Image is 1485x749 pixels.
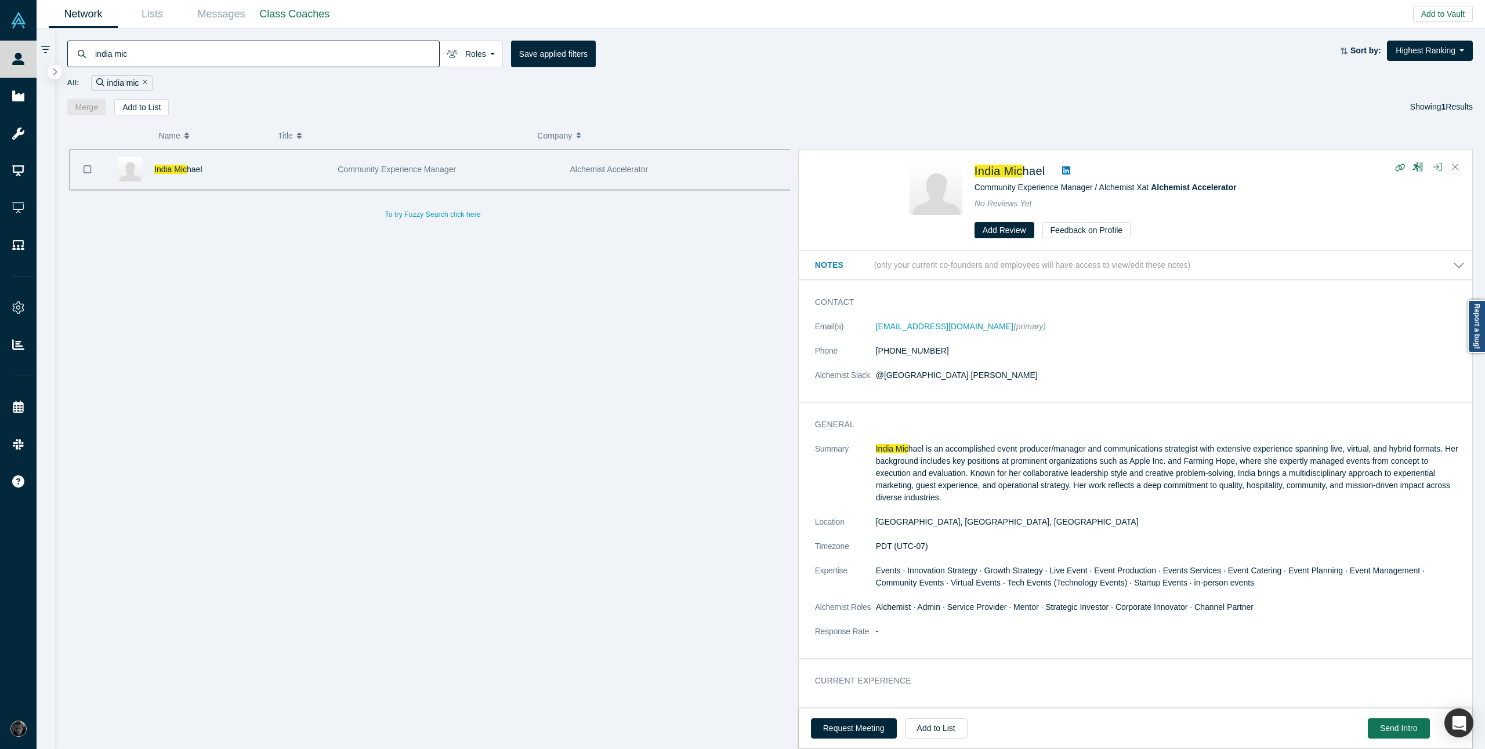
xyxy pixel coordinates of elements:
[815,675,1448,687] h3: Current Experience
[975,183,1237,192] span: Community Experience Manager / Alchemist X at
[1042,222,1131,238] button: Feedback on Profile
[876,601,1465,613] dd: Alchemist · Admin · Service Provider · Mentor · Strategic Investor · Corporate Innovator · Channe...
[118,1,187,28] a: Lists
[876,443,1465,504] p: hael is an accomplished event producer/manager and communications strategist with extensive exper...
[815,540,876,565] dt: Timezone
[139,77,148,90] button: Remove Filter
[811,718,897,739] button: Request Meeting
[815,565,876,601] dt: Expertise
[815,296,1448,308] h3: Contact
[815,369,876,394] dt: Alchemist Slack
[154,165,202,174] a: India Michael
[70,150,106,190] button: Bookmark
[815,345,876,369] dt: Phone
[537,123,784,148] button: Company
[67,99,107,115] button: Merge
[158,123,266,148] button: Name
[278,123,293,148] span: Title
[1350,46,1381,55] strong: Sort by:
[10,721,27,737] img: Rami Chousein's Account
[511,41,596,67] button: Save applied filters
[815,321,876,345] dt: Email(s)
[876,346,949,355] a: [PHONE_NUMBER]
[278,123,525,148] button: Title
[94,40,439,67] input: Search by name, title, company, summary, expertise, investment criteria or topics of focus
[10,12,27,28] img: Alchemist Vault Logo
[439,41,503,67] button: Roles
[1211,707,1324,719] a: Alchemist Accelerator
[187,1,256,28] a: Messages
[874,260,1191,270] p: (only your current co-founders and employees will have access to view/edit these notes)
[977,707,1368,720] h4: Community Experience Manager / Alchemist X at
[876,516,1465,528] dd: [GEOGRAPHIC_DATA], [GEOGRAPHIC_DATA], [GEOGRAPHIC_DATA]
[975,165,1045,177] a: India Michael
[187,165,202,174] span: hael
[537,123,572,148] span: Company
[114,99,169,115] button: Add to List
[570,165,649,174] span: Alchemist Accelerator
[118,157,142,181] img: India Michael's Profile Image
[1468,300,1485,353] a: Report a bug!
[256,1,334,28] a: Class Coaches
[815,259,872,271] h3: Notes
[1151,183,1236,192] a: Alchemist Accelerator
[1441,102,1473,111] span: Results
[815,516,876,540] dt: Location
[815,259,1465,271] button: Notes (only your current co-founders and employees will have access to view/edit these notes)
[876,369,1465,381] dd: @[GEOGRAPHIC_DATA] [PERSON_NAME]
[1387,41,1473,61] button: Highest Ranking
[876,626,1465,638] dd: -
[1023,165,1045,177] span: hael
[815,443,876,516] dt: Summary
[1447,158,1464,177] button: Close
[91,75,153,91] div: india mic
[876,322,1013,331] a: [EMAIL_ADDRESS][DOMAIN_NAME]
[975,199,1032,208] span: No Reviews Yet
[376,207,488,222] button: To try Fuzzy Search click here
[1413,6,1473,22] button: Add to Vault
[1441,102,1446,111] strong: 1
[158,123,180,148] span: Name
[49,1,118,28] a: Network
[975,165,1023,177] span: India Mic
[905,718,968,739] button: Add to List
[876,444,908,453] span: India Mic
[1368,718,1430,739] button: Send Intro
[338,165,456,174] span: Community Experience Manager
[1410,99,1473,115] div: Showing
[815,419,1448,431] h3: General
[876,566,1425,587] span: Events · Innovation Strategy · Growth Strategy · Live Event · Event Production · Events Services ...
[154,165,187,174] span: India Mic
[876,540,1465,552] dd: PDT (UTC-07)
[975,222,1034,238] button: Add Review
[67,77,79,89] span: All:
[815,626,876,650] dt: Response Rate
[910,162,962,215] img: India Michael's Profile Image
[1013,322,1046,331] span: (primary)
[815,601,876,626] dt: Alchemist Roles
